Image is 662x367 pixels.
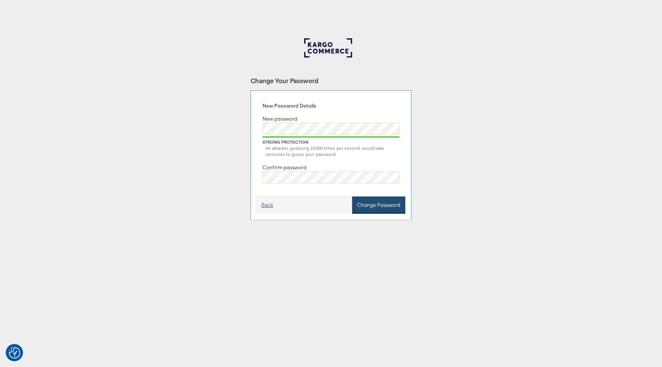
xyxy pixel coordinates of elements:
label: Confirm password [262,164,306,171]
a: Back [261,202,273,209]
div: Change Your Password [251,76,411,85]
label: New password [262,115,297,123]
div: New Password Details [262,102,400,110]
div: Strong Protection [262,139,400,145]
div: An attacker, guessing 10,000 times per second, would take centuries to guess your password [265,145,400,159]
img: Revisit consent button [9,347,20,359]
button: Change Password [352,197,405,214]
button: Consent Preferences [9,347,20,359]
